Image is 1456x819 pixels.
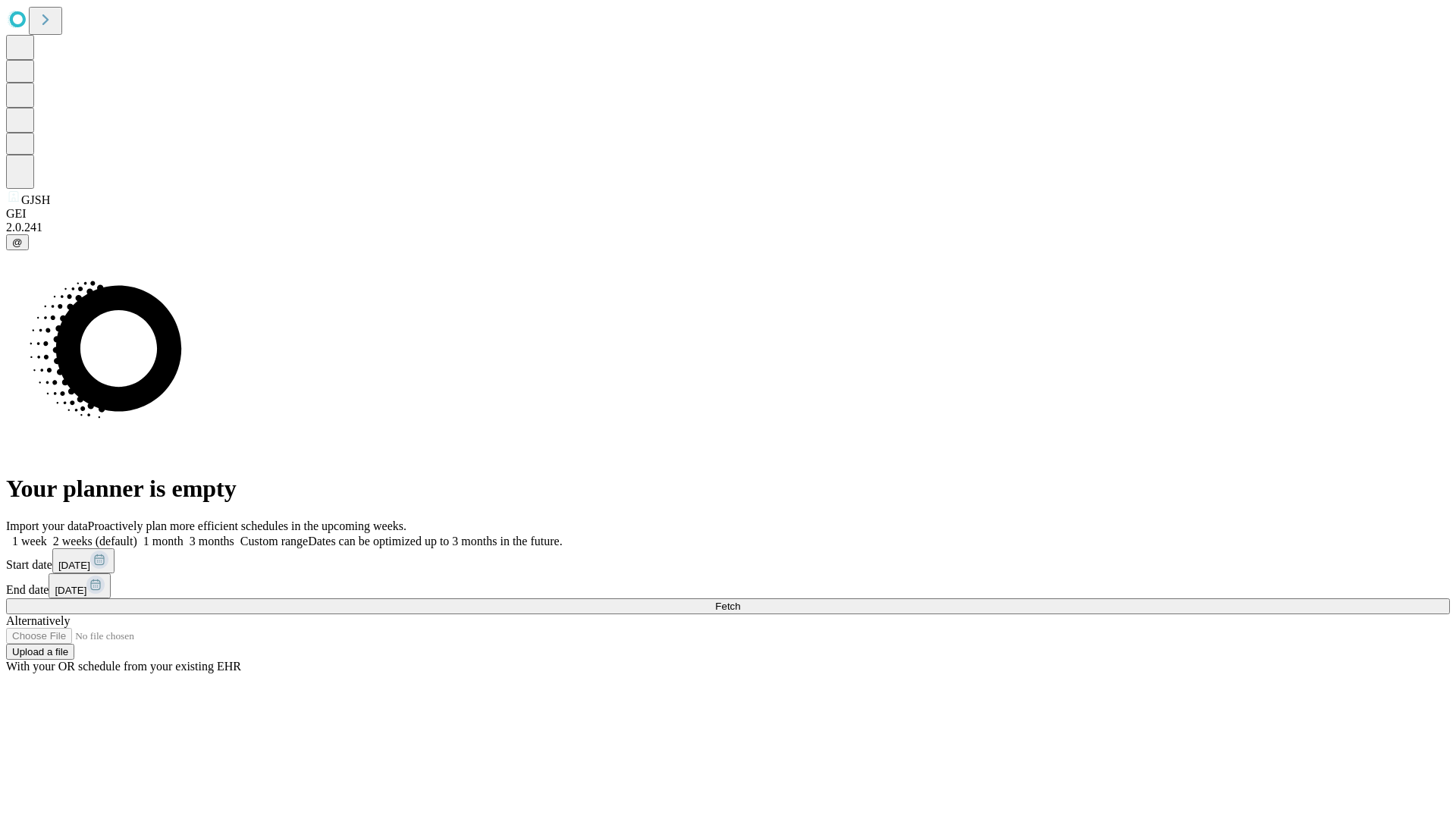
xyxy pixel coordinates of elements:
span: Import your data [6,519,88,532]
button: Fetch [6,598,1450,614]
button: [DATE] [52,548,115,573]
h1: Your planner is empty [6,475,1450,503]
span: 1 month [143,535,184,548]
span: Fetch [715,601,740,612]
button: Upload a file [6,644,74,660]
button: [DATE] [49,573,111,598]
span: Alternatively [6,614,70,627]
span: Proactively plan more efficient schedules in the upcoming weeks. [88,519,406,532]
span: With your OR schedule from your existing EHR [6,660,241,673]
div: 2.0.241 [6,221,1450,234]
span: @ [12,237,23,248]
span: [DATE] [55,585,86,596]
div: End date [6,573,1450,598]
span: 1 week [12,535,47,548]
span: GJSH [21,193,50,206]
div: GEI [6,207,1450,221]
button: @ [6,234,29,250]
span: Dates can be optimized up to 3 months in the future. [308,535,562,548]
span: [DATE] [58,560,90,571]
span: 3 months [190,535,234,548]
span: Custom range [240,535,308,548]
span: 2 weeks (default) [53,535,137,548]
div: Start date [6,548,1450,573]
